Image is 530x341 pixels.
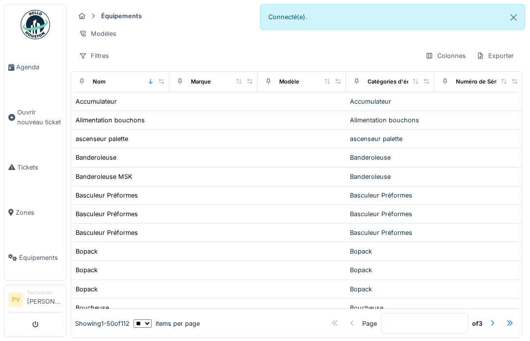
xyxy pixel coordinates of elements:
[76,284,98,294] div: Bopack
[76,115,145,125] div: Alimentation bouchons
[472,49,518,63] div: Exporter
[75,27,121,41] div: Modèles
[75,49,113,63] div: Filtres
[8,292,23,307] li: PV
[4,190,66,235] a: Zones
[21,10,50,39] img: Badge_color-CXgf-gQk.svg
[279,78,299,86] div: Modèle
[133,319,200,328] div: items per page
[27,289,62,310] li: [PERSON_NAME]
[76,191,138,200] div: Basculeur Préformes
[191,78,211,86] div: Marque
[350,134,430,143] div: ascenseur palette
[76,265,98,275] div: Bopack
[350,191,430,200] div: Basculeur Préformes
[16,62,62,72] span: Agenda
[4,235,66,280] a: Équipements
[350,284,430,294] div: Bopack
[350,115,430,125] div: Alimentation bouchons
[350,247,430,256] div: Bopack
[17,163,62,172] span: Tickets
[75,319,130,328] div: Showing 1 - 50 of 112
[350,172,430,181] div: Banderoleuse
[76,172,132,181] div: Banderoleuse MSK
[350,228,430,237] div: Basculeur Préformes
[19,253,62,262] span: Équipements
[76,247,98,256] div: Bopack
[503,4,525,30] button: Close
[76,209,138,219] div: Basculeur Préformes
[27,289,62,296] div: Technicien
[350,265,430,275] div: Bopack
[76,303,109,313] div: Boucheuse
[421,49,470,63] div: Colonnes
[17,108,62,126] span: Ouvrir nouveau ticket
[456,78,501,86] div: Numéro de Série
[350,153,430,162] div: Banderoleuse
[4,90,66,144] a: Ouvrir nouveau ticket
[350,97,430,106] div: Accumulateur
[368,78,436,86] div: Catégories d'équipement
[76,134,128,143] div: ascenseur palette
[93,78,106,86] div: Nom
[76,97,117,106] div: Accumulateur
[8,289,62,313] a: PV Technicien[PERSON_NAME]
[76,228,138,237] div: Basculeur Préformes
[362,319,377,328] div: Page
[350,209,430,219] div: Basculeur Préformes
[4,45,66,90] a: Agenda
[260,4,525,30] div: Connecté(e).
[97,11,146,21] strong: Équipements
[472,319,482,328] strong: of 3
[16,208,62,217] span: Zones
[350,303,430,313] div: Boucheuse
[4,144,66,190] a: Tickets
[76,153,116,162] div: Banderoleuse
